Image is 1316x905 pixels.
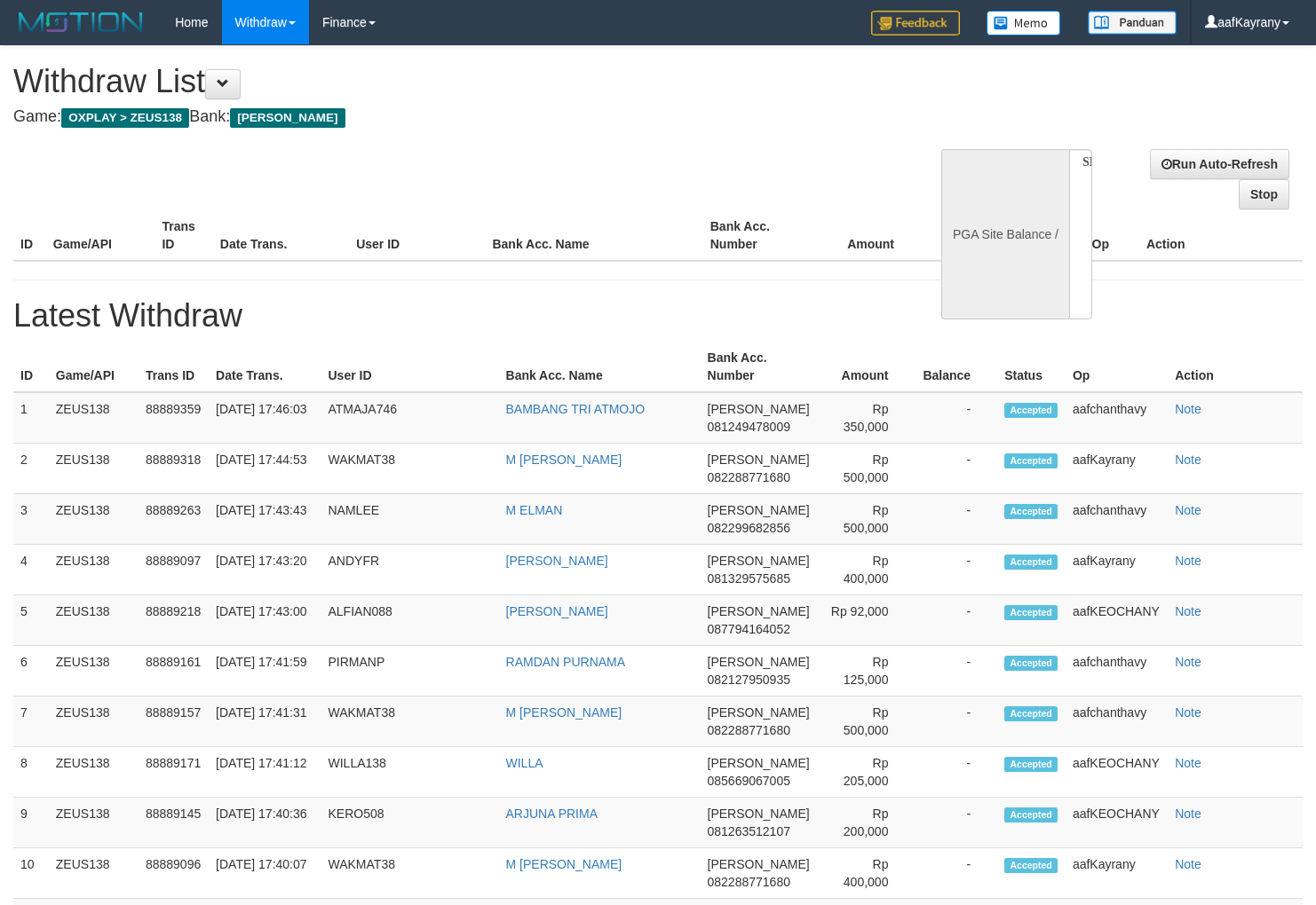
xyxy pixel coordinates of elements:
td: ZEUS138 [49,545,139,595]
span: 087794164052 [708,622,790,636]
td: 88889097 [139,545,209,595]
td: ZEUS138 [49,848,139,899]
span: Accepted [1004,453,1058,468]
td: 6 [13,646,49,696]
th: Bank Acc. Name [485,210,702,261]
th: Balance [921,210,1020,261]
td: - [915,494,997,545]
td: WILLA138 [321,747,499,798]
a: [PERSON_NAME] [506,604,608,618]
td: - [915,595,997,646]
td: Rp 205,000 [818,747,915,798]
td: - [915,747,997,798]
td: 88889171 [139,747,209,798]
a: Note [1175,857,1201,871]
td: ZEUS138 [49,798,139,848]
a: Note [1175,402,1201,416]
td: Rp 400,000 [818,545,915,595]
td: [DATE] 17:44:53 [209,444,321,494]
th: Trans ID [139,342,209,392]
td: PIRMANP [321,646,499,696]
th: Bank Acc. Number [703,210,813,261]
th: Op [1085,210,1139,261]
td: 7 [13,696,49,747]
th: Bank Acc. Name [499,342,701,392]
th: User ID [321,342,499,392]
td: Rp 125,000 [818,646,915,696]
td: 88889157 [139,696,209,747]
td: [DATE] 17:40:07 [209,848,321,899]
span: OXPLAY > ZEUS138 [61,108,189,128]
td: ZEUS138 [49,646,139,696]
h4: Game: Bank: [13,108,860,126]
span: Accepted [1004,504,1058,519]
td: aafKayrany [1066,545,1168,595]
td: aafchanthavy [1066,696,1168,747]
td: Rp 350,000 [818,392,915,444]
td: aafchanthavy [1066,494,1168,545]
span: Accepted [1004,807,1058,822]
span: [PERSON_NAME] [230,108,345,128]
td: [DATE] 17:46:03 [209,392,321,444]
a: ARJUNA PRIMA [506,807,598,821]
span: [PERSON_NAME] [708,604,810,618]
td: ZEUS138 [49,595,139,646]
th: Op [1066,342,1168,392]
h1: Withdraw List [13,64,860,99]
span: [PERSON_NAME] [708,452,810,467]
td: KERO508 [321,798,499,848]
img: Button%20Memo.svg [987,11,1061,35]
td: WAKMAT38 [321,848,499,899]
span: Accepted [1004,605,1058,620]
span: 082288771680 [708,723,790,737]
th: Game/API [49,342,139,392]
a: M ELMAN [506,503,563,517]
img: MOTION_logo.png [13,9,148,35]
span: Accepted [1004,656,1058,671]
a: Run Auto-Refresh [1150,149,1289,179]
td: WAKMAT38 [321,696,499,747]
th: Balance [915,342,997,392]
td: [DATE] 17:43:00 [209,595,321,646]
span: 081329575685 [708,571,790,586]
span: [PERSON_NAME] [708,655,810,669]
td: WAKMAT38 [321,444,499,494]
span: [PERSON_NAME] [708,756,810,770]
span: Accepted [1004,757,1058,772]
td: aafKEOCHANY [1066,747,1168,798]
th: Date Trans. [213,210,349,261]
td: 88889359 [139,392,209,444]
td: - [915,798,997,848]
a: Note [1175,655,1201,669]
span: 081263512107 [708,824,790,838]
td: [DATE] 17:41:59 [209,646,321,696]
td: - [915,392,997,444]
td: 8 [13,747,49,798]
span: [PERSON_NAME] [708,402,810,416]
td: - [915,545,997,595]
td: aafchanthavy [1066,392,1168,444]
h1: Latest Withdraw [13,298,1303,334]
td: NAMLEE [321,494,499,545]
span: 085669067005 [708,774,790,788]
a: Note [1175,503,1201,517]
td: 4 [13,545,49,595]
td: [DATE] 17:43:20 [209,545,321,595]
td: ZEUS138 [49,444,139,494]
td: ZEUS138 [49,494,139,545]
td: aafKEOCHANY [1066,798,1168,848]
td: 88889145 [139,798,209,848]
th: User ID [349,210,485,261]
td: Rp 500,000 [818,696,915,747]
th: Action [1168,342,1303,392]
a: Note [1175,604,1201,618]
td: 1 [13,392,49,444]
td: ALFIAN088 [321,595,499,646]
a: Note [1175,554,1201,568]
th: Status [997,342,1066,392]
div: PGA Site Balance / [941,149,1069,319]
a: M [PERSON_NAME] [506,857,622,871]
td: aafchanthavy [1066,646,1168,696]
td: 2 [13,444,49,494]
th: Amount [818,342,915,392]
